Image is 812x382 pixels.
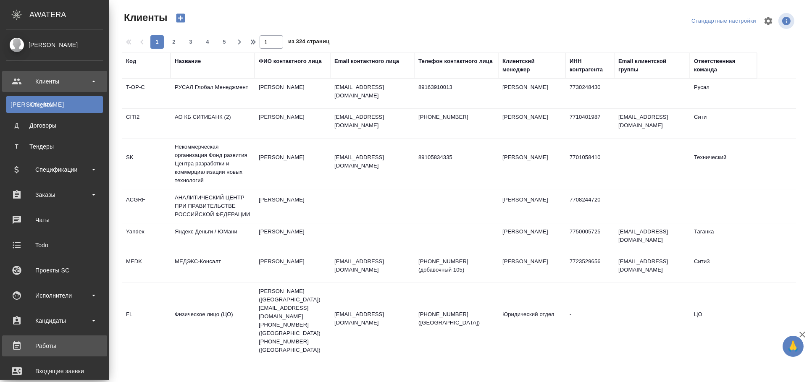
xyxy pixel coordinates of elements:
[334,83,410,100] p: [EMAIL_ADDRESS][DOMAIN_NAME]
[259,57,322,65] div: ФИО контактного лица
[6,289,103,302] div: Исполнители
[171,223,255,253] td: Яндекс Деньги / ЮМани
[498,253,565,283] td: [PERSON_NAME]
[171,253,255,283] td: МЕДЭКС-Консалт
[334,257,410,274] p: [EMAIL_ADDRESS][DOMAIN_NAME]
[498,306,565,335] td: Юридический отдел
[689,15,758,28] div: split button
[122,109,171,138] td: CITI2
[786,338,800,355] span: 🙏
[2,209,107,230] a: Чаты
[418,310,494,327] p: [PHONE_NUMBER] ([GEOGRAPHIC_DATA])
[690,149,757,178] td: Технический
[6,163,103,176] div: Спецификации
[167,35,181,49] button: 2
[694,57,753,74] div: Ответственная команда
[783,336,804,357] button: 🙏
[418,153,494,162] p: 89105834335
[418,57,493,65] div: Телефон контактного лица
[126,57,136,65] div: Код
[498,191,565,221] td: [PERSON_NAME]
[690,223,757,253] td: Таганка
[11,121,99,130] div: Договоры
[255,79,330,108] td: [PERSON_NAME]
[167,38,181,46] span: 2
[6,138,103,155] a: ТТендеры
[288,37,329,49] span: из 324 страниц
[218,38,231,46] span: 5
[565,149,614,178] td: 7701058410
[122,149,171,178] td: SK
[175,57,201,65] div: Название
[255,283,330,358] td: [PERSON_NAME] ([GEOGRAPHIC_DATA]) [EMAIL_ADDRESS][DOMAIN_NAME] [PHONE_NUMBER] ([GEOGRAPHIC_DATA])...
[171,109,255,138] td: АО КБ СИТИБАНК (2)
[255,149,330,178] td: [PERSON_NAME]
[334,57,399,65] div: Email контактного лица
[498,223,565,253] td: [PERSON_NAME]
[6,365,103,377] div: Входящие заявки
[184,35,197,49] button: 3
[418,257,494,274] p: [PHONE_NUMBER] (добавочный 105)
[255,253,330,283] td: [PERSON_NAME]
[6,75,103,88] div: Клиенты
[690,79,757,108] td: Русал
[11,100,99,109] div: Клиенты
[690,109,757,138] td: Сити
[122,253,171,283] td: MEDK
[6,188,103,201] div: Заказы
[565,191,614,221] td: 7708244720
[565,306,614,335] td: -
[201,38,214,46] span: 4
[690,253,757,283] td: Сити3
[6,214,103,226] div: Чаты
[184,38,197,46] span: 3
[171,79,255,108] td: РУСАЛ Глобал Менеджмент
[498,109,565,138] td: [PERSON_NAME]
[565,253,614,283] td: 7723529656
[122,191,171,221] td: ACGRF
[2,361,107,382] a: Входящие заявки
[6,96,103,113] a: [PERSON_NAME]Клиенты
[498,79,565,108] td: [PERSON_NAME]
[6,40,103,50] div: [PERSON_NAME]
[171,189,255,223] td: АНАЛИТИЧЕСКИЙ ЦЕНТР ПРИ ПРАВИТЕЛЬСТВЕ РОССИЙСКОЙ ФЕДЕРАЦИИ
[778,13,796,29] span: Посмотреть информацию
[758,11,778,31] span: Настроить таблицу
[201,35,214,49] button: 4
[570,57,610,74] div: ИНН контрагента
[255,109,330,138] td: [PERSON_NAME]
[2,260,107,281] a: Проекты SC
[334,113,410,130] p: [EMAIL_ADDRESS][DOMAIN_NAME]
[122,223,171,253] td: Yandex
[171,11,191,25] button: Создать
[498,149,565,178] td: [PERSON_NAME]
[690,306,757,335] td: ЦО
[255,223,330,253] td: [PERSON_NAME]
[418,113,494,121] p: [PHONE_NUMBER]
[565,79,614,108] td: 7730248430
[122,11,167,24] span: Клиенты
[122,306,171,335] td: FL
[6,314,103,327] div: Кандидаты
[171,306,255,335] td: Физическое лицо (ЦО)
[6,117,103,134] a: ДДоговоры
[565,223,614,253] td: 7750005725
[502,57,561,74] div: Клиентский менеджер
[2,235,107,256] a: Todo
[614,109,690,138] td: [EMAIL_ADDRESS][DOMAIN_NAME]
[418,83,494,92] p: 89163910013
[565,109,614,138] td: 7710401987
[171,139,255,189] td: Некоммерческая организация Фонд развития Центра разработки и коммерциализации новых технологий
[6,340,103,352] div: Работы
[122,79,171,108] td: T-OP-C
[618,57,686,74] div: Email клиентской группы
[29,6,109,23] div: AWATERA
[6,264,103,277] div: Проекты SC
[255,191,330,221] td: [PERSON_NAME]
[6,239,103,251] div: Todo
[334,153,410,170] p: [EMAIL_ADDRESS][DOMAIN_NAME]
[334,310,410,327] p: [EMAIL_ADDRESS][DOMAIN_NAME]
[11,142,99,151] div: Тендеры
[614,223,690,253] td: [EMAIL_ADDRESS][DOMAIN_NAME]
[614,253,690,283] td: [EMAIL_ADDRESS][DOMAIN_NAME]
